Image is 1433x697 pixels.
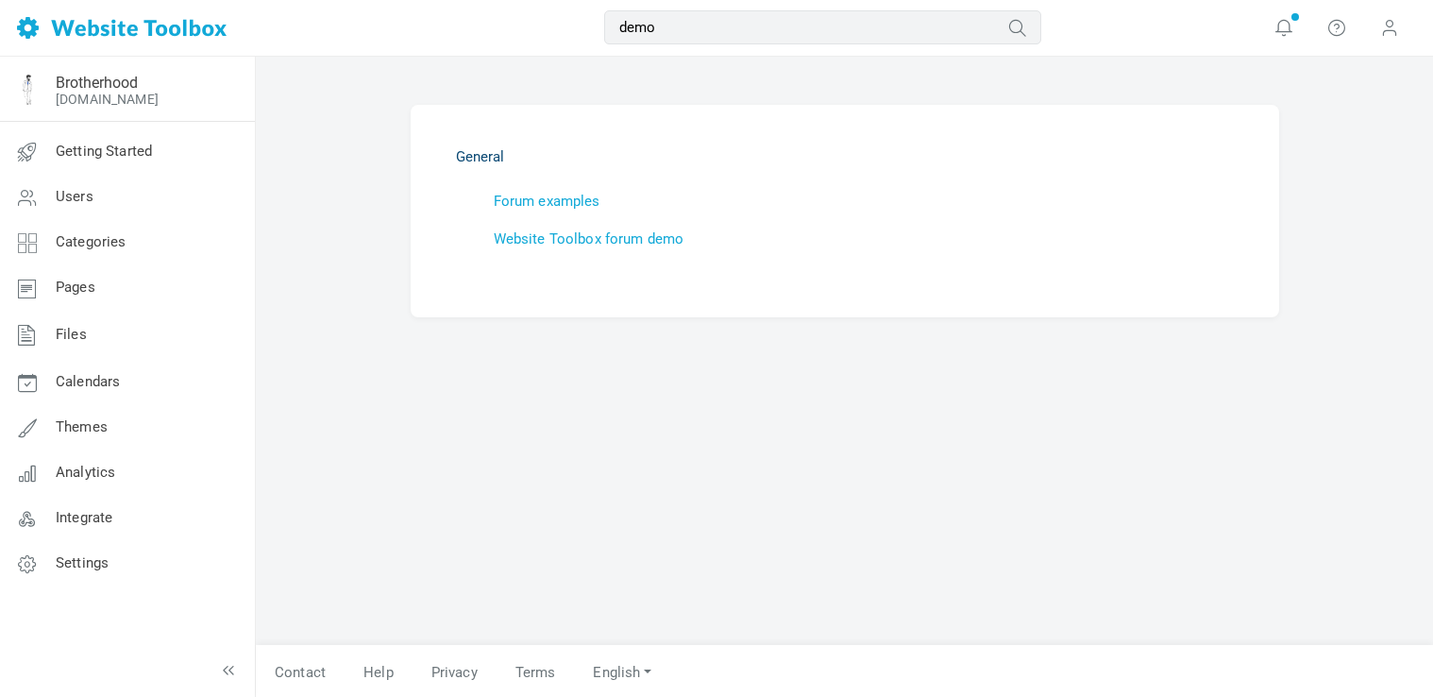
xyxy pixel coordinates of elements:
[497,656,575,689] a: Terms
[56,464,115,481] span: Analytics
[56,279,95,296] span: Pages
[593,664,640,681] span: English
[56,373,120,390] span: Calendars
[345,656,413,689] a: Help
[494,230,684,247] a: Website Toolbox forum demo
[604,10,1041,44] input: Tell us what you're looking for
[56,418,108,435] span: Themes
[256,656,345,689] a: Contact
[494,193,600,210] a: Forum examples
[56,92,159,107] a: [DOMAIN_NAME]
[12,75,42,105] img: Facebook%20Profile%20Pic%20Guy%20Blue%20Best.png
[56,233,126,250] span: Categories
[56,143,152,160] span: Getting Started
[456,148,505,165] a: General
[413,656,497,689] a: Privacy
[56,74,138,92] a: Brotherhood
[56,554,109,571] span: Settings
[56,509,112,526] span: Integrate
[56,188,93,205] span: Users
[56,326,87,343] span: Files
